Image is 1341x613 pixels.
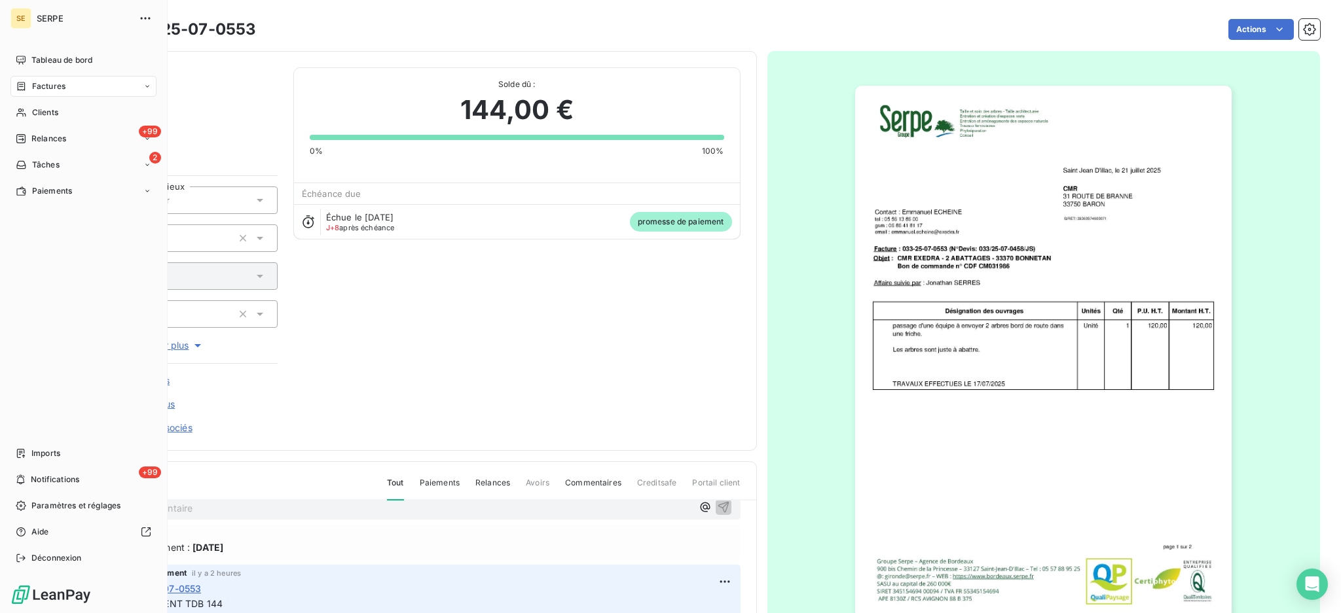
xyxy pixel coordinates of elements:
span: Notifications [31,474,79,485]
div: SE [10,8,31,29]
span: J+8 [326,223,339,232]
span: il y a 2 heures [192,569,241,577]
span: Tâches [32,159,60,171]
span: [DATE] [193,540,223,554]
span: Paramètres et réglages [31,500,120,512]
span: Échéance due [302,188,361,199]
h3: 033-25-07-0553 [122,18,256,41]
span: 0% [310,145,323,157]
span: Clients [32,107,58,118]
span: 144,00 € [460,90,574,130]
span: Tableau de bord [31,54,92,66]
span: Paiements [420,477,460,499]
span: +99 [139,466,161,478]
span: Tout [387,477,404,500]
span: Déconnexion [31,552,82,564]
span: Commentaires [565,477,621,499]
span: 2 [149,152,161,164]
span: +99 [139,126,161,137]
span: après échéance [326,224,395,232]
a: Aide [10,521,156,542]
span: Factures [32,80,65,92]
span: 100% [702,145,724,157]
span: Imports [31,447,60,459]
div: Open Intercom Messenger [1296,569,1328,600]
button: Actions [1228,19,1294,40]
span: SERPE [37,13,131,24]
span: Portail client [692,477,740,499]
span: promesse de paiement [630,212,732,232]
span: Aide [31,526,49,538]
span: Solde dû : [310,79,724,90]
span: Relances [31,133,66,145]
span: Avoirs [526,477,549,499]
img: Logo LeanPay [10,584,92,605]
span: Échue le [DATE] [326,212,394,222]
button: Voir plus [79,338,278,353]
span: Paiements [32,185,72,197]
span: Relances [475,477,510,499]
span: 41EXEDRA [103,83,278,94]
span: Creditsafe [637,477,677,499]
span: Voir plus [152,339,204,352]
